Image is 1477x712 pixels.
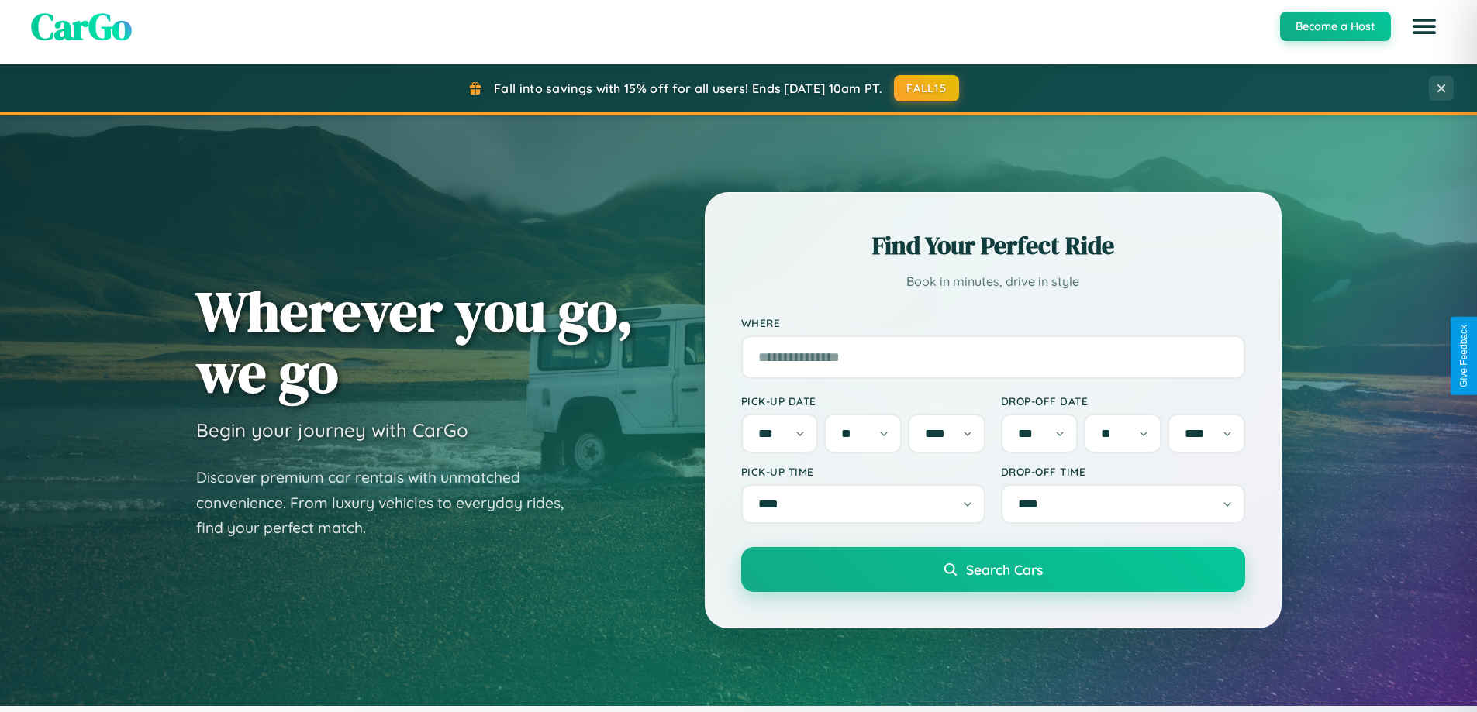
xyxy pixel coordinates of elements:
h1: Wherever you go, we go [196,280,633,403]
label: Drop-off Date [1001,394,1245,408]
label: Pick-up Date [741,394,985,408]
span: CarGo [31,1,132,52]
span: Fall into savings with 15% off for all users! Ends [DATE] 10am PT. [494,81,882,96]
label: Pick-up Time [741,465,985,478]
p: Discover premium car rentals with unmatched convenience. From luxury vehicles to everyday rides, ... [196,465,584,541]
button: Become a Host [1280,12,1391,41]
p: Book in minutes, drive in style [741,270,1245,293]
button: Search Cars [741,547,1245,592]
h2: Find Your Perfect Ride [741,229,1245,263]
div: Give Feedback [1458,325,1469,387]
label: Drop-off Time [1001,465,1245,478]
button: FALL15 [894,75,959,101]
label: Where [741,316,1245,329]
button: Open menu [1403,5,1446,48]
h3: Begin your journey with CarGo [196,418,468,442]
span: Search Cars [966,561,1043,578]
